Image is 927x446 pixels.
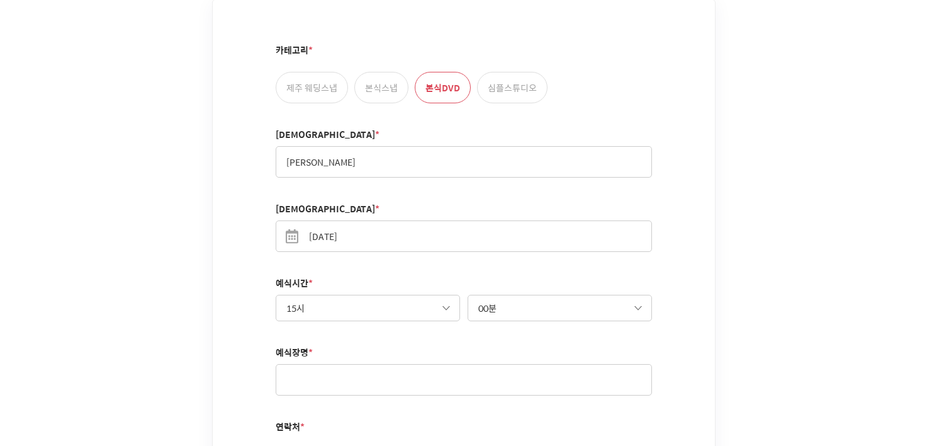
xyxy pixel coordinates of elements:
input: YYYY-MM-DD [276,220,652,252]
label: 예식시간 [276,277,313,290]
a: 홈 [4,338,83,369]
span: 홈 [40,357,47,367]
span: 설정 [194,357,210,367]
span: 대화 [115,357,130,367]
label: 제주 웨딩스냅 [276,72,348,103]
label: 예식장명 [276,346,313,359]
label: 본식스냅 [354,72,408,103]
a: 설정 [162,338,242,369]
label: 카테고리 [276,44,313,57]
label: 본식DVD [415,72,471,103]
label: 연락처 [276,421,305,433]
label: [DEMOGRAPHIC_DATA] [276,203,379,215]
label: 심플스튜디오 [477,72,548,103]
label: [DEMOGRAPHIC_DATA] [276,129,379,141]
a: 대화 [83,338,162,369]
